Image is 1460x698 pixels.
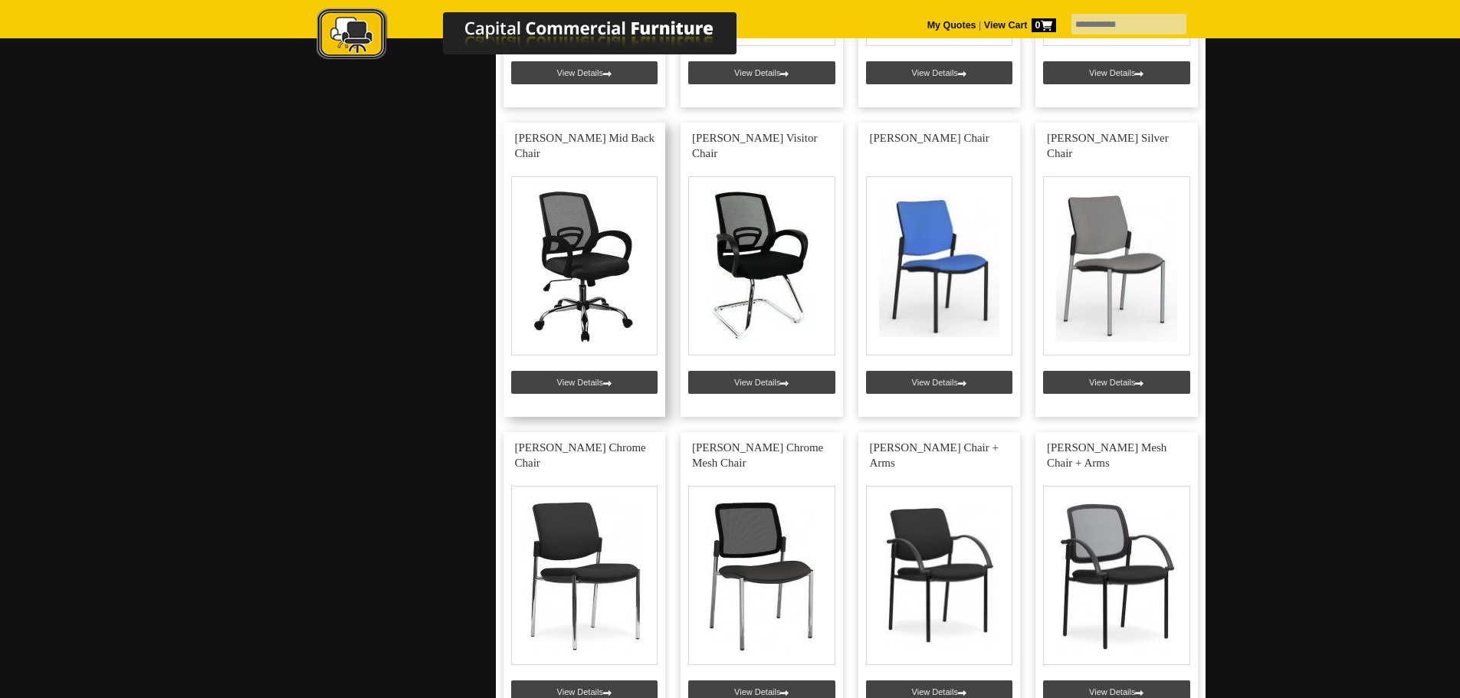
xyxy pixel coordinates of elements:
[274,8,811,64] img: Capital Commercial Furniture Logo
[1032,18,1056,32] span: 0
[274,8,811,68] a: Capital Commercial Furniture Logo
[927,20,976,31] a: My Quotes
[981,20,1055,31] a: View Cart0
[984,20,1056,31] strong: View Cart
